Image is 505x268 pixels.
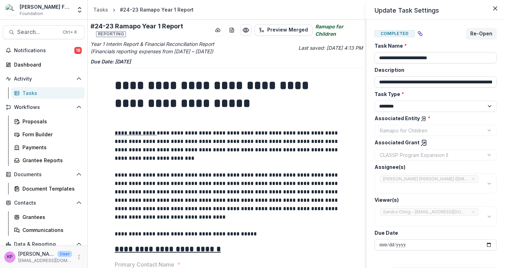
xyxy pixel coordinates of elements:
[375,196,492,204] label: Viewer(s)
[375,30,415,37] span: Completed
[466,28,497,39] button: Re-Open
[375,139,492,146] label: Associated Grant
[375,42,492,49] label: Task Name
[415,28,426,39] button: View dependent tasks
[375,66,492,74] label: Description
[375,115,492,122] label: Associated Entity
[490,3,501,14] button: Close
[375,163,492,171] label: Assignee(s)
[375,229,492,236] label: Due Date
[375,90,492,98] label: Task Type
